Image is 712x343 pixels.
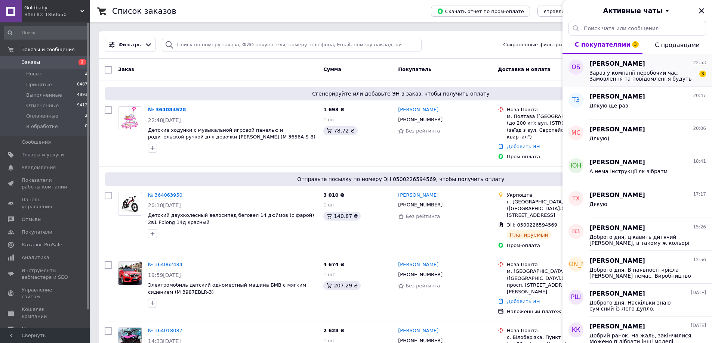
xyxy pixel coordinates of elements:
span: РШ [571,293,581,302]
span: [PERSON_NAME] [589,158,645,167]
button: ОБ[PERSON_NAME]22:53Зараз у компанії неробочий час. Замовлення та повідомлення будуть оброблені з... [562,54,712,87]
a: Электромобиль детский одноместный машина БМВ с мягким сидением (М 3987EBLR-3) [148,282,306,295]
span: Аналитика [22,254,49,261]
span: Сообщения [22,139,51,146]
button: Скачать отчет по пром-оплате [431,6,530,17]
span: [PERSON_NAME] [589,224,645,233]
a: № 364062484 [148,262,182,267]
span: Товары и услуги [22,152,64,158]
span: [PERSON_NAME] [589,125,645,134]
span: 15:26 [693,224,706,230]
span: А нема інструкції як зібратм [589,168,668,174]
span: 2 [85,71,87,77]
span: Сгенерируйте или добавьте ЭН в заказ, чтобы получить оплату [108,90,694,97]
div: Укрпошта [507,192,611,199]
span: 1 шт. [323,272,337,277]
span: Сохраненные фильтры: [503,41,564,49]
span: Оплаченные [26,113,58,119]
div: Пром-оплата [507,242,611,249]
button: С продавцами [642,36,712,54]
span: 4893 [77,92,87,99]
span: Скачать отчет по пром-оплате [437,8,524,15]
h1: Список заказов [112,7,176,16]
span: Без рейтинга [406,283,440,289]
span: [PERSON_NAME] [589,93,645,101]
span: Управление сайтом [22,287,69,300]
input: Поиск чата или сообщения [568,21,706,36]
span: Goldbaby [24,4,80,11]
a: № 364063950 [148,192,182,198]
div: Ваш ID: 1860650 [24,11,90,18]
a: [PERSON_NAME] [398,261,438,268]
span: Сумма [323,66,341,72]
span: 1 шт. [323,202,337,208]
span: 3 [632,41,639,48]
span: Зараз у компанії неробочий час. Замовлення та повідомлення будуть оброблені з 10:00 найближчого р... [589,70,696,82]
span: Инструменты вебмастера и SEO [22,267,69,281]
a: № 364018087 [148,328,182,333]
span: Отзывы [22,216,41,223]
div: 78.72 ₴ [323,126,357,135]
a: [PERSON_NAME] [398,106,438,113]
input: Поиск [4,26,88,40]
button: Управление статусами [537,6,608,17]
span: [PERSON_NAME] [589,60,645,68]
span: 9412 [77,102,87,109]
div: м. Полтава ([GEOGRAPHIC_DATA].), №1 (до 200 кг): вул. [STREET_ADDRESS] (заїзд з вул. Європейська ... [507,113,611,140]
div: [PHONE_NUMBER] [397,115,444,125]
div: Нова Пошта [507,261,611,268]
span: Покупатель [398,66,431,72]
span: [DATE] [691,322,706,329]
button: ЮН[PERSON_NAME]18:41А нема інструкції як зібратм [562,152,712,185]
span: КК [572,326,580,334]
a: [PERSON_NAME] [398,192,438,199]
img: Фото товару [121,192,139,215]
span: 3 010 ₴ [323,192,344,198]
button: Закрыть [697,6,706,15]
span: Каталог ProSale [22,241,62,248]
span: 0 [85,123,87,130]
span: [PERSON_NAME] [551,260,601,269]
a: Фото товару [118,192,142,216]
span: 20:10[DATE] [148,202,181,208]
span: [PERSON_NAME] [589,322,645,331]
button: ТХ[PERSON_NAME]17:17Дякую [562,185,712,218]
span: С покупателями [575,41,631,48]
span: Активные чаты [603,6,663,16]
a: Фото товару [118,106,142,130]
span: [PERSON_NAME] [589,290,645,298]
span: Принятые [26,81,52,88]
a: Детский двухколесный велосипед беговел 14 дюймов (с фарой) 2в1 Fblong 14д красный [148,212,314,225]
span: Доброго дня. В наявності крісла [PERSON_NAME] немає. Виробництво крісел Китай, гарна якість. [589,267,696,279]
span: Отмененные [26,102,59,109]
span: Покупатели [22,229,52,236]
span: С продавцами [655,41,700,49]
a: [PERSON_NAME] [398,327,438,334]
span: Управление статусами [543,9,602,14]
span: 17:17 [693,191,706,197]
div: Нова Пошта [507,327,611,334]
div: г. [GEOGRAPHIC_DATA] ([GEOGRAPHIC_DATA].), 36023, вул. [STREET_ADDRESS] [507,199,611,219]
span: ЭН: 0500226594569 [507,222,557,228]
button: РШ[PERSON_NAME][DATE]Доброго дня. Наскільки знаю сумісний із Лего дупло. [562,284,712,317]
span: Заказ [118,66,134,72]
span: Дякую ще раз [589,103,628,109]
span: 3 [699,71,706,77]
span: Без рейтинга [406,128,440,134]
a: № 364084528 [148,107,186,112]
span: 1 693 ₴ [323,107,344,112]
button: Активные чаты [583,6,691,16]
button: С покупателями3 [562,36,642,54]
span: 4 674 ₴ [323,262,344,267]
span: Доброго дня, цікавить дитячий [PERSON_NAME], в такому ж кольорі як в оголошені?! Ціна актуальна? ... [589,234,696,246]
span: 20:06 [693,125,706,132]
a: Детские ходунки с музыкальной игровой панелью и родительской ручкой для девочки [PERSON_NAME] (M ... [148,127,315,140]
span: [DATE] [691,290,706,296]
a: Добавить ЭН [507,299,540,304]
span: 22:53 [693,60,706,66]
span: ТХ [572,194,580,203]
span: ВЗ [572,227,580,236]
